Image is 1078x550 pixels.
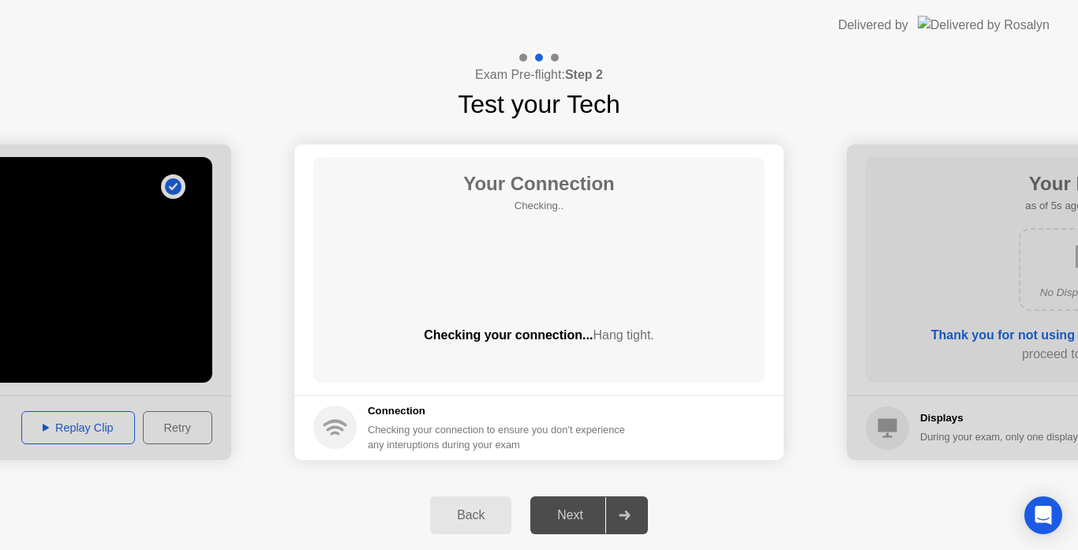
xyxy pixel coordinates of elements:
[313,326,765,345] div: Checking your connection...
[435,508,507,522] div: Back
[463,170,615,198] h1: Your Connection
[458,85,620,123] h1: Test your Tech
[918,16,1050,34] img: Delivered by Rosalyn
[463,198,615,214] h5: Checking..
[530,496,648,534] button: Next
[593,328,653,342] span: Hang tight.
[430,496,511,534] button: Back
[565,68,603,81] b: Step 2
[1024,496,1062,534] div: Open Intercom Messenger
[475,65,603,84] h4: Exam Pre-flight:
[535,508,605,522] div: Next
[368,403,634,419] h5: Connection
[368,422,634,452] div: Checking your connection to ensure you don’t experience any interuptions during your exam
[838,16,908,35] div: Delivered by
